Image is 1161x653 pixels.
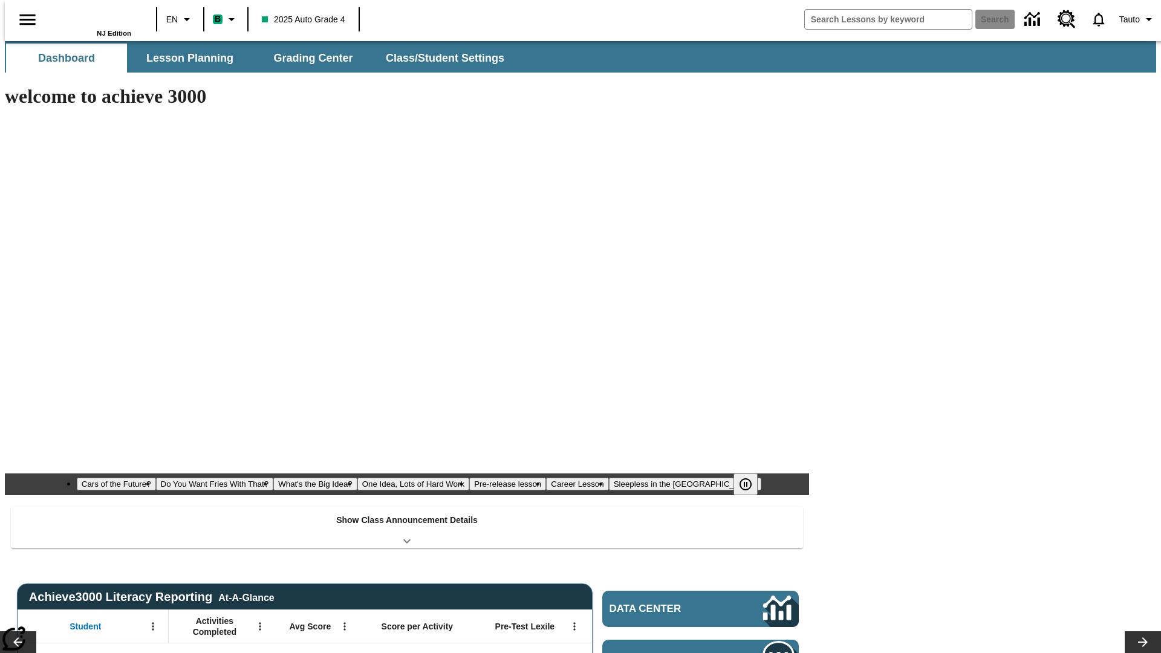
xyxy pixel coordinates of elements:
[382,621,454,632] span: Score per Activity
[336,617,354,635] button: Open Menu
[6,44,127,73] button: Dashboard
[161,8,200,30] button: Language: EN, Select a language
[610,603,723,615] span: Data Center
[609,478,762,490] button: Slide 7 Sleepless in the Animal Kingdom
[253,44,374,73] button: Grading Center
[546,478,608,490] button: Slide 6 Career Lesson
[1119,13,1140,26] span: Tauto
[357,478,469,490] button: Slide 4 One Idea, Lots of Hard Work
[336,514,478,527] p: Show Class Announcement Details
[1083,4,1114,35] a: Notifications
[97,30,131,37] span: NJ Edition
[156,478,274,490] button: Slide 2 Do You Want Fries With That?
[273,478,357,490] button: Slide 3 What's the Big Idea?
[208,8,244,30] button: Boost Class color is mint green. Change class color
[10,2,45,37] button: Open side menu
[495,621,555,632] span: Pre-Test Lexile
[129,44,250,73] button: Lesson Planning
[386,51,504,65] span: Class/Student Settings
[262,13,345,26] span: 2025 Auto Grade 4
[733,473,758,495] button: Pause
[1114,8,1161,30] button: Profile/Settings
[289,621,331,632] span: Avg Score
[29,590,275,604] span: Achieve3000 Literacy Reporting
[565,617,584,635] button: Open Menu
[1017,3,1050,36] a: Data Center
[5,85,809,108] h1: welcome to achieve 3000
[70,621,101,632] span: Student
[469,478,546,490] button: Slide 5 Pre-release lesson
[38,51,95,65] span: Dashboard
[53,4,131,37] div: Home
[166,13,178,26] span: EN
[5,41,1156,73] div: SubNavbar
[251,617,269,635] button: Open Menu
[218,590,274,603] div: At-A-Glance
[175,616,255,637] span: Activities Completed
[146,51,233,65] span: Lesson Planning
[1125,631,1161,653] button: Lesson carousel, Next
[215,11,221,27] span: B
[53,5,131,30] a: Home
[273,51,353,65] span: Grading Center
[376,44,514,73] button: Class/Student Settings
[11,507,803,548] div: Show Class Announcement Details
[602,591,799,627] a: Data Center
[144,617,162,635] button: Open Menu
[1050,3,1083,36] a: Resource Center, Will open in new tab
[5,44,515,73] div: SubNavbar
[805,10,972,29] input: search field
[733,473,770,495] div: Pause
[77,478,156,490] button: Slide 1 Cars of the Future?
